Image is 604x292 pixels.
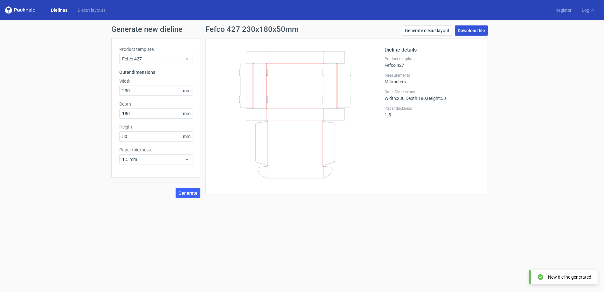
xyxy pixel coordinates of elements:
[46,7,73,13] a: Dielines
[181,109,192,118] span: mm
[119,147,192,153] label: Paper thickness
[119,78,192,84] label: Width
[111,25,493,33] h1: Generate new dieline
[402,25,452,36] a: Generate diecut layout
[122,156,185,163] span: 1.5 mm
[119,101,192,107] label: Depth
[385,46,480,54] h2: Dieline details
[176,188,200,198] button: Generate
[181,86,192,95] span: mm
[73,7,111,13] a: Diecut layouts
[122,56,185,62] span: Fefco 427
[119,124,192,130] label: Height
[205,25,299,33] h1: Fefco 427 230x180x50mm
[181,132,192,141] span: mm
[385,96,405,101] span: Width : 230
[385,106,480,111] label: Paper thickness
[385,73,480,84] div: Millimeters
[385,56,480,61] label: Product template
[385,73,480,78] label: Measurements
[385,56,480,68] div: Fefco 427
[550,7,577,13] a: Register
[455,25,488,36] a: Download file
[119,69,192,75] h3: Outer dimensions
[119,46,192,52] label: Product template
[577,7,599,13] a: Log in
[405,96,426,101] span: , Depth : 180
[178,191,198,195] span: Generate
[548,274,591,280] div: New dieline generated
[426,96,446,101] span: , Height : 50
[385,106,480,117] div: 1.5
[385,89,480,94] label: Outer Dimensions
